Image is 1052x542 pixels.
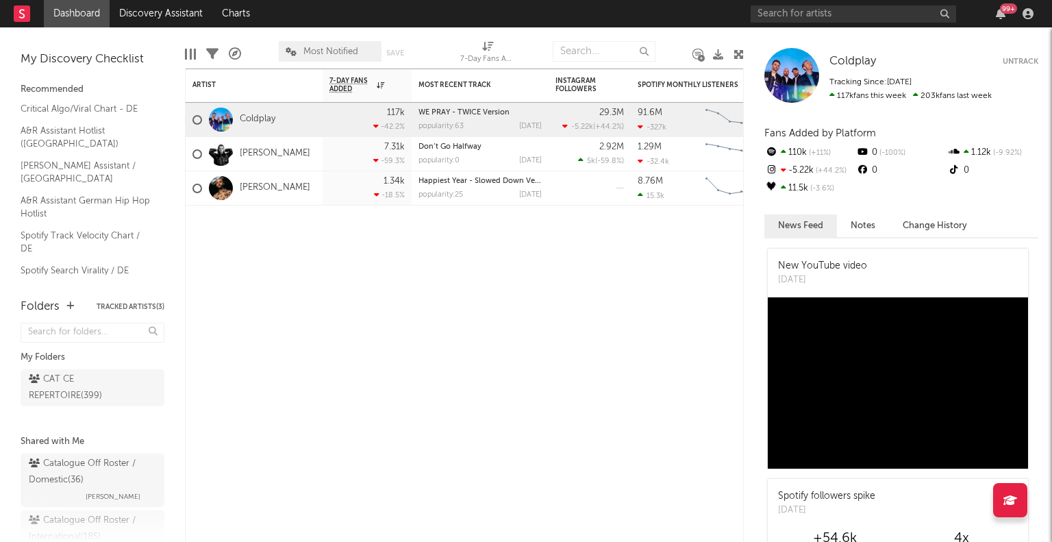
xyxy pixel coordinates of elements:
div: [DATE] [778,504,875,517]
div: 7.31k [384,143,405,151]
a: A&R Assistant Hotlist ([GEOGRAPHIC_DATA]) [21,123,151,151]
div: Edit Columns [185,34,196,74]
div: Most Recent Track [418,81,521,89]
span: +44.2 % [595,123,622,131]
div: 1.12k [947,144,1038,162]
span: -100 % [877,149,905,157]
div: 91.6M [638,108,662,117]
div: [DATE] [519,191,542,199]
div: WE PRAY - TWICE Version [418,109,542,116]
div: My Discovery Checklist [21,51,164,68]
span: Fans Added by Platform [764,128,876,138]
span: Most Notified [303,47,358,56]
div: 2.92M [599,143,624,151]
a: Critical Algo/Viral Chart - DE [21,101,151,116]
div: CAT CE REPERTOIRE ( 399 ) [29,371,125,404]
svg: Chart title [699,103,761,137]
button: News Feed [764,214,837,237]
span: 7-Day Fans Added [329,77,373,93]
span: [PERSON_NAME] [86,489,140,505]
a: Spotify Search Virality / DE [21,263,151,278]
div: Shared with Me [21,434,164,450]
div: Spotify Monthly Listeners [638,81,740,89]
div: 7-Day Fans Added (7-Day Fans Added) [460,51,515,68]
a: WE PRAY - TWICE Version [418,109,510,116]
div: Don’t Go Halfway [418,143,542,151]
svg: Chart title [699,137,761,171]
button: Change History [889,214,981,237]
div: -327k [638,123,666,132]
button: Notes [837,214,889,237]
a: [PERSON_NAME] [240,148,310,160]
div: 0 [855,144,947,162]
div: 1.34k [384,177,405,186]
input: Search for artists [751,5,956,23]
div: 7-Day Fans Added (7-Day Fans Added) [460,34,515,74]
a: Catalogue Off Roster / Domestic(36)[PERSON_NAME] [21,454,164,507]
div: ( ) [562,122,624,131]
div: 110k [764,144,855,162]
div: Happiest Year - Slowed Down Version [418,177,542,185]
div: -18.5 % [374,190,405,199]
div: Recommended [21,82,164,98]
div: Filters [206,34,218,74]
div: 29.3M [599,108,624,117]
a: A&R Assistant German Hip Hop Hotlist [21,193,151,221]
div: 11.5k [764,180,855,197]
div: 99 + [1000,3,1017,14]
span: -5.22k [571,123,593,131]
span: -59.8 % [597,158,622,165]
a: Spotify Track Velocity Chart / DE [21,228,151,256]
div: -59.3 % [373,156,405,165]
a: Coldplay [240,114,275,125]
span: 5k [587,158,595,165]
button: Tracked Artists(3) [97,304,164,310]
input: Search... [553,41,655,62]
span: +44.2 % [814,167,847,175]
div: popularity: 0 [418,157,460,164]
span: -3.6 % [808,185,834,193]
div: Catalogue Off Roster / Domestic ( 36 ) [29,456,153,489]
span: +11 % [807,149,831,157]
div: -42.2 % [373,122,405,131]
div: 1.29M [638,143,662,151]
a: [PERSON_NAME] [240,182,310,194]
div: popularity: 25 [418,191,463,199]
span: 117k fans this week [829,92,906,100]
a: Happiest Year - Slowed Down Version [418,177,553,185]
div: 0 [855,162,947,180]
div: -5.22k [764,162,855,180]
a: Coldplay [829,55,876,69]
div: Spotify followers spike [778,489,875,504]
a: CAT CE REPERTOIRE(399) [21,369,164,406]
div: 8.76M [638,177,663,186]
div: 15.3k [638,191,664,200]
div: New YouTube video [778,259,867,273]
div: 117k [387,108,405,117]
span: 203k fans last week [829,92,992,100]
button: Save [386,49,404,57]
a: [PERSON_NAME] Assistant / [GEOGRAPHIC_DATA] [21,158,151,186]
div: 0 [947,162,1038,180]
div: [DATE] [778,273,867,287]
div: Instagram Followers [555,77,603,93]
input: Search for folders... [21,323,164,343]
span: Tracking Since: [DATE] [829,78,912,86]
div: popularity: 63 [418,123,464,130]
div: Artist [192,81,295,89]
div: A&R Pipeline [229,34,241,74]
div: ( ) [578,156,624,165]
button: Untrack [1003,55,1038,69]
a: Don’t Go Halfway [418,143,481,151]
div: [DATE] [519,157,542,164]
div: -32.4k [638,157,669,166]
button: 99+ [996,8,1005,19]
div: Folders [21,299,60,315]
svg: Chart title [699,171,761,206]
div: [DATE] [519,123,542,130]
div: My Folders [21,349,164,366]
span: Coldplay [829,56,876,67]
span: -9.92 % [991,149,1022,157]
